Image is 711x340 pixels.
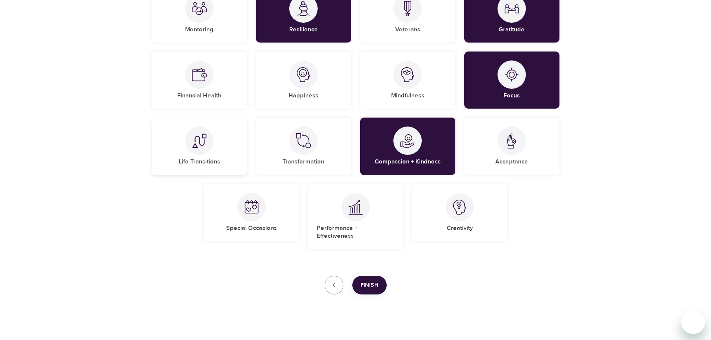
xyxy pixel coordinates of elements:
[192,67,207,82] img: Financial Health
[681,310,705,334] iframe: Button to launch messaging window
[192,133,207,148] img: Life Transitions
[504,133,519,149] img: Acceptance
[464,118,559,175] div: AcceptanceAcceptance
[395,26,420,34] h5: Veterans
[283,158,324,166] h5: Transformation
[296,67,311,82] img: Happiness
[504,67,519,82] img: Focus
[256,118,351,175] div: TransformationTransformation
[192,1,207,16] img: Mentoring
[152,52,247,109] div: Financial HealthFinancial Health
[177,92,221,100] h5: Financial Health
[504,1,519,16] img: Gratitude
[412,184,507,241] div: CreativityCreativity
[447,224,473,232] h5: Creativity
[360,118,455,175] div: Compassion + KindnessCompassion + Kindness
[495,158,528,166] h5: Acceptance
[289,92,318,100] h5: Happiness
[348,199,363,215] img: Performance + Effectiveness
[289,26,318,34] h5: Resilience
[352,276,387,294] button: Finish
[464,52,559,109] div: FocusFocus
[179,158,220,166] h5: Life Transitions
[400,133,415,148] img: Compassion + Kindness
[256,52,351,109] div: HappinessHappiness
[226,224,277,232] h5: Special Occasions
[360,52,455,109] div: MindfulnessMindfulness
[499,26,525,34] h5: Gratitude
[244,200,259,215] img: Special Occasions
[204,184,299,241] div: Special OccasionsSpecial Occasions
[400,67,415,82] img: Mindfulness
[400,1,415,16] img: Veterans
[308,184,403,249] div: Performance + EffectivenessPerformance + Effectiveness
[296,133,311,148] img: Transformation
[152,118,247,175] div: Life TransitionsLife Transitions
[452,200,467,215] img: Creativity
[361,280,378,290] span: Finish
[375,158,441,166] h5: Compassion + Kindness
[185,26,213,34] h5: Mentoring
[391,92,424,100] h5: Mindfulness
[317,224,394,240] h5: Performance + Effectiveness
[296,1,311,16] img: Resilience
[503,92,520,100] h5: Focus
